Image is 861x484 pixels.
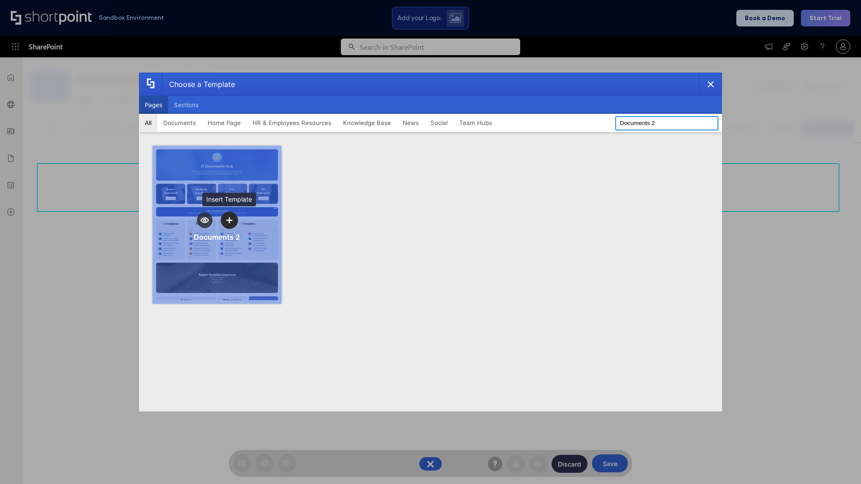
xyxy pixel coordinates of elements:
[139,114,157,132] button: All
[453,114,498,132] button: Team Hubs
[816,441,861,484] iframe: Chat Widget
[157,114,202,132] button: Documents
[139,96,168,114] button: Pages
[247,114,337,132] button: HR & Employees Resources
[337,114,397,132] button: Knowledge Base
[139,73,722,411] div: template selector
[425,114,453,132] button: Social
[162,73,235,95] div: Choose a Template
[168,96,204,114] button: Sections
[615,116,718,130] input: Search
[194,233,240,242] div: Documents 2
[202,114,247,132] button: Home Page
[397,114,425,132] button: News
